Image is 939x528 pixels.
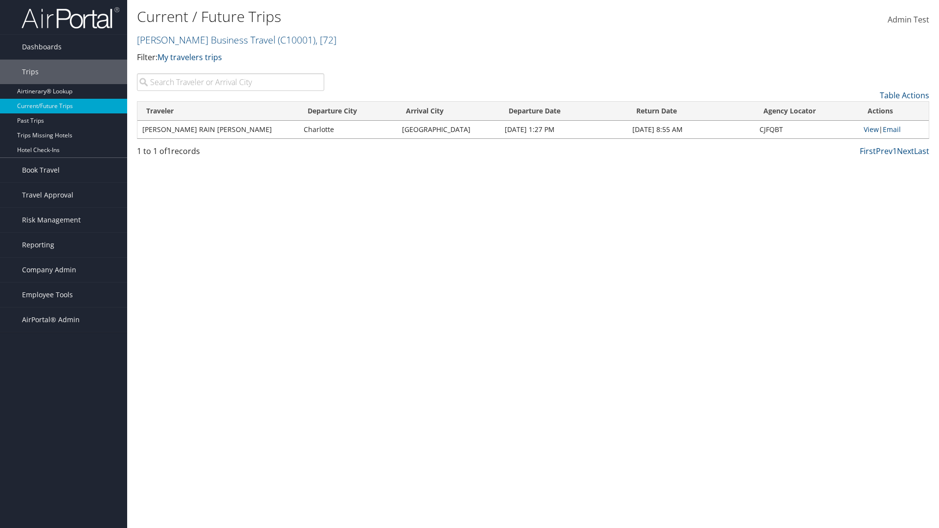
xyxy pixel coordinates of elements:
[22,308,80,332] span: AirPortal® Admin
[897,146,914,156] a: Next
[299,121,397,138] td: Charlotte
[137,73,324,91] input: Search Traveler or Arrival City
[299,102,397,121] th: Departure City: activate to sort column ascending
[22,258,76,282] span: Company Admin
[500,102,627,121] th: Departure Date: activate to sort column descending
[859,102,929,121] th: Actions
[22,233,54,257] span: Reporting
[755,121,859,138] td: CJFQBT
[22,183,73,207] span: Travel Approval
[914,146,929,156] a: Last
[22,35,62,59] span: Dashboards
[627,121,755,138] td: [DATE] 8:55 AM
[22,6,119,29] img: airportal-logo.png
[137,145,324,162] div: 1 to 1 of records
[880,90,929,101] a: Table Actions
[859,121,929,138] td: |
[876,146,893,156] a: Prev
[500,121,627,138] td: [DATE] 1:27 PM
[315,33,336,46] span: , [ 72 ]
[883,125,901,134] a: Email
[397,121,500,138] td: [GEOGRAPHIC_DATA]
[22,60,39,84] span: Trips
[397,102,500,121] th: Arrival City: activate to sort column ascending
[157,52,222,63] a: My travelers trips
[167,146,171,156] span: 1
[755,102,859,121] th: Agency Locator: activate to sort column ascending
[137,33,336,46] a: [PERSON_NAME] Business Travel
[893,146,897,156] a: 1
[278,33,315,46] span: ( C10001 )
[137,6,665,27] h1: Current / Future Trips
[22,283,73,307] span: Employee Tools
[137,102,299,121] th: Traveler: activate to sort column ascending
[627,102,755,121] th: Return Date: activate to sort column ascending
[888,5,929,35] a: Admin Test
[137,51,665,64] p: Filter:
[888,14,929,25] span: Admin Test
[22,208,81,232] span: Risk Management
[864,125,879,134] a: View
[22,158,60,182] span: Book Travel
[137,121,299,138] td: [PERSON_NAME] RAIN [PERSON_NAME]
[860,146,876,156] a: First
